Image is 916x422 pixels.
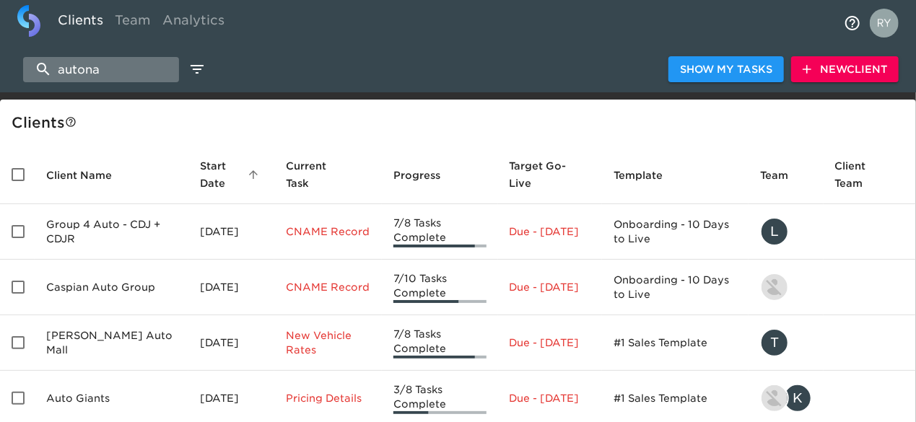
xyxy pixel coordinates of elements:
a: Analytics [157,5,230,40]
img: lowell@roadster.com [762,385,788,411]
a: Clients [52,5,109,40]
span: Team [760,167,807,184]
td: #1 Sales Template [602,315,748,371]
td: [DATE] [188,260,274,315]
td: [DATE] [188,315,274,371]
p: Due - [DATE] [510,224,591,239]
button: Show My Tasks [668,56,784,83]
td: Group 4 Auto - CDJ + CDJR [35,204,188,260]
button: notifications [835,6,870,40]
span: Client Name [46,167,131,184]
td: [PERSON_NAME] Auto Mall [35,315,188,371]
td: 7/8 Tasks Complete [382,204,498,260]
span: Target Go-Live [510,157,591,192]
span: Progress [393,167,459,184]
div: L [760,217,789,246]
span: This is the next Task in this Hub that should be completed [286,157,352,192]
img: Profile [870,9,899,38]
span: Client Team [835,157,904,192]
span: Show My Tasks [680,61,772,79]
p: Pricing Details [286,391,370,405]
td: Caspian Auto Group [35,260,188,315]
div: tracy@roadster.com [760,328,812,357]
svg: This is a list of all of your clients and clients shared with you [65,116,77,128]
p: CNAME Record [286,224,370,239]
span: Template [614,167,681,184]
td: Onboarding - 10 Days to Live [602,204,748,260]
span: Calculated based on the start date and the duration of all Tasks contained in this Hub. [510,157,572,192]
td: Onboarding - 10 Days to Live [602,260,748,315]
p: Due - [DATE] [510,335,591,350]
img: kevin.lo@roadster.com [762,274,788,300]
div: K [783,384,812,413]
td: [DATE] [188,204,274,260]
div: Client s [12,111,910,134]
div: lauren.seimas@roadster.com [760,217,812,246]
div: T [760,328,789,357]
div: kevin.lo@roadster.com [760,273,812,302]
button: NewClient [791,56,899,83]
span: Start Date [200,157,263,192]
div: lowell@roadster.com, kevin.dodt@roadster.com [760,384,812,413]
td: 7/10 Tasks Complete [382,260,498,315]
span: Current Task [286,157,370,192]
input: search [23,57,179,82]
p: New Vehicle Rates [286,328,370,357]
button: edit [185,57,209,82]
a: Team [109,5,157,40]
p: CNAME Record [286,280,370,294]
img: logo [17,5,40,37]
td: 7/8 Tasks Complete [382,315,498,371]
span: New Client [803,61,887,79]
p: Due - [DATE] [510,280,591,294]
p: Due - [DATE] [510,391,591,405]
